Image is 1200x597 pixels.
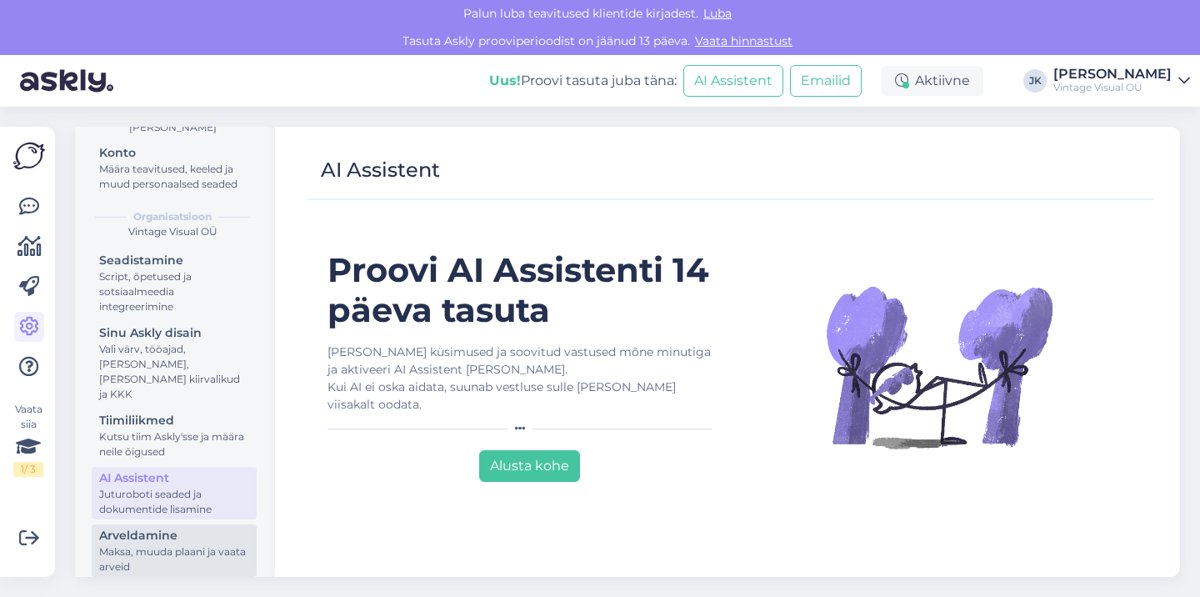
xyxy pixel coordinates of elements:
[92,409,257,462] a: TiimiliikmedKutsu tiim Askly'sse ja määra neile õigused
[92,524,257,577] a: ArveldamineMaksa, muuda plaani ja vaata arveid
[99,144,249,162] div: Konto
[822,250,1056,484] img: Illustration
[92,142,257,194] a: KontoMäära teavitused, keeled ja muud personaalsed seaded
[99,487,249,517] div: Juturoboti seaded ja dokumentide lisamine
[99,162,249,192] div: Määra teavitused, keeled ja muud personaalsed seaded
[92,249,257,317] a: SeadistamineScript, õpetused ja sotsiaalmeedia integreerimine
[1053,68,1190,94] a: [PERSON_NAME]Vintage Visual OÜ
[698,6,737,21] span: Luba
[683,65,783,97] button: AI Assistent
[99,342,249,402] div: Vali värv, tööajad, [PERSON_NAME], [PERSON_NAME] kiirvalikud ja KKK
[479,450,580,482] button: Alusta kohe
[13,140,45,172] img: Askly Logo
[1023,69,1047,93] div: JK
[99,412,249,429] div: Tiimiliikmed
[489,73,521,88] b: Uus!
[1053,81,1172,94] div: Vintage Visual OÜ
[99,252,249,269] div: Seadistamine
[327,344,718,414] div: [PERSON_NAME] küsimused ja soovitud vastused mõne minutiga ja aktiveeri AI Assistent [PERSON_NAME...
[327,250,718,330] h1: Proovi AI Assistenti 14 päeva tasuta
[13,402,43,477] div: Vaata siia
[92,322,257,404] a: Sinu Askly disainVali värv, tööajad, [PERSON_NAME], [PERSON_NAME] kiirvalikud ja KKK
[92,467,257,519] a: AI AssistentJuturoboti seaded ja dokumentide lisamine
[882,66,983,96] div: Aktiivne
[99,469,249,487] div: AI Assistent
[88,120,257,135] div: [PERSON_NAME]
[99,544,249,574] div: Maksa, muuda plaani ja vaata arveid
[99,269,249,314] div: Script, õpetused ja sotsiaalmeedia integreerimine
[321,154,440,186] div: AI Assistent
[690,33,797,48] a: Vaata hinnastust
[99,527,249,544] div: Arveldamine
[1053,68,1172,81] div: [PERSON_NAME]
[13,462,43,477] div: 1 / 3
[99,429,249,459] div: Kutsu tiim Askly'sse ja määra neile õigused
[133,209,212,224] b: Organisatsioon
[489,71,677,91] div: Proovi tasuta juba täna:
[99,324,249,342] div: Sinu Askly disain
[790,65,862,97] button: Emailid
[88,224,257,239] div: Vintage Visual OÜ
